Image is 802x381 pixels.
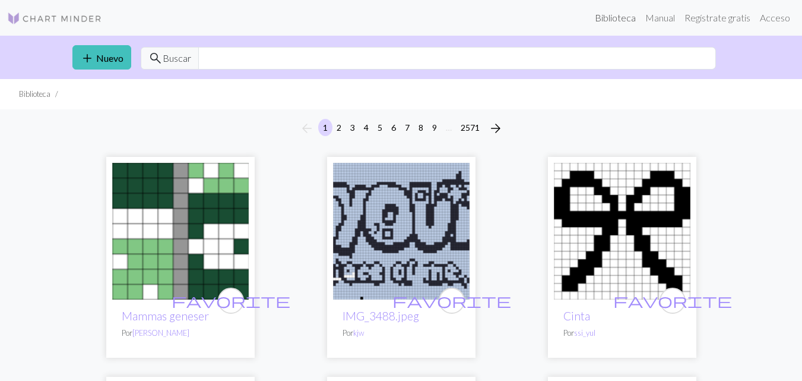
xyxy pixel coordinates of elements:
font: 6 [391,122,396,133]
span: search [148,50,163,67]
font: Biblioteca [595,12,636,23]
button: favourite [439,288,465,314]
span: favorite [172,291,290,310]
button: 4 [359,119,373,136]
button: 2571 [456,119,484,136]
button: 2 [332,119,346,136]
font: Por [343,328,353,338]
a: kjw [353,328,364,338]
font: Regístrate gratis [684,12,750,23]
i: favourite [613,289,732,313]
nav: Navegación de página [295,119,508,138]
font: 9 [432,122,437,133]
a: Acceso [755,6,795,30]
button: 8 [414,119,428,136]
span: favorite [613,291,732,310]
img: Logo [7,11,102,26]
font: Por [122,328,132,338]
button: 3 [345,119,360,136]
a: Mammas geneser [122,309,209,323]
span: arrow_forward [489,120,503,137]
font: 2 [337,122,341,133]
button: favourite [660,288,686,314]
button: 6 [386,119,401,136]
font: Buscar [163,52,191,64]
button: 1 [318,119,332,136]
a: IMG_3488.jpeg [343,309,419,323]
a: Cinta [563,309,590,323]
i: favourite [392,289,511,313]
font: Manual [645,12,675,23]
img: Cinta [554,163,690,300]
font: Nuevo [96,52,123,64]
font: Por [563,328,574,338]
button: 9 [427,119,442,136]
span: add [80,50,94,67]
span: favorite [392,291,511,310]
a: Nuevo [72,45,131,70]
font: 7 [405,122,410,133]
i: Next [489,121,503,136]
a: Biblioteca [590,6,641,30]
img: Mammas geneser [112,163,249,300]
font: Biblioteca [19,89,50,99]
font: 8 [419,122,423,133]
a: IMG_3488.jpeg [333,224,470,235]
a: [PERSON_NAME] [132,328,189,338]
a: ssi_yul [574,328,595,338]
a: Cinta [554,224,690,235]
img: IMG_3488.jpeg [333,163,470,300]
a: Regístrate gratis [680,6,755,30]
button: 5 [373,119,387,136]
font: 5 [378,122,382,133]
font: 1 [323,122,328,133]
font: 3 [350,122,355,133]
i: favourite [172,289,290,313]
a: Manual [641,6,680,30]
button: Next [484,119,508,138]
font: 4 [364,122,369,133]
font: Acceso [760,12,790,23]
font: 2571 [461,122,480,133]
a: Mammas geneser [112,224,249,235]
button: 7 [400,119,414,136]
button: favourite [218,288,244,314]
